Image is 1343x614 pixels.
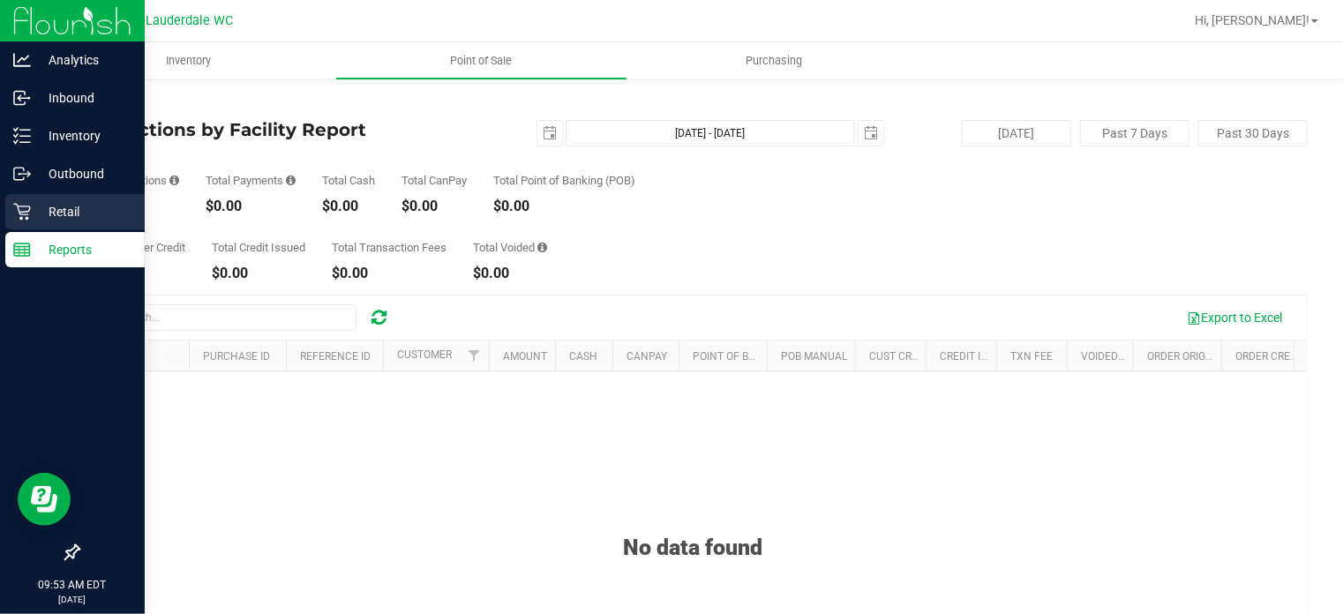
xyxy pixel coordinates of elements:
[493,175,635,186] div: Total Point of Banking (POB)
[473,242,547,253] div: Total Voided
[13,165,31,183] inline-svg: Outbound
[335,42,628,79] a: Point of Sale
[401,175,467,186] div: Total CanPay
[626,350,667,363] a: CanPay
[13,127,31,145] inline-svg: Inventory
[203,350,270,363] a: Purchase ID
[169,175,179,186] i: Count of all successful payment transactions, possibly including voids, refunds, and cash-back fr...
[8,577,137,593] p: 09:53 AM EDT
[503,350,547,363] a: Amount
[31,49,137,71] p: Analytics
[79,490,1307,560] div: No data found
[693,350,818,363] a: Point of Banking (POB)
[31,201,137,222] p: Retail
[426,53,536,69] span: Point of Sale
[1081,350,1168,363] a: Voided Payment
[212,242,305,253] div: Total Credit Issued
[397,348,452,361] a: Customer
[92,304,356,331] input: Search...
[13,89,31,107] inline-svg: Inbound
[31,87,137,109] p: Inbound
[460,341,489,371] a: Filter
[42,42,335,79] a: Inventory
[31,125,137,146] p: Inventory
[859,121,883,146] span: select
[332,242,446,253] div: Total Transaction Fees
[8,593,137,606] p: [DATE]
[300,350,371,363] a: Reference ID
[1175,303,1294,333] button: Export to Excel
[18,473,71,526] iframe: Resource center
[962,120,1071,146] button: [DATE]
[1010,350,1053,363] a: Txn Fee
[332,266,446,281] div: $0.00
[1147,350,1216,363] a: Order Origin
[286,175,296,186] i: Sum of all successful, non-voided payment transaction amounts, excluding tips and transaction fees.
[127,13,233,28] span: Ft. Lauderdale WC
[206,199,296,213] div: $0.00
[569,350,597,363] a: Cash
[13,51,31,69] inline-svg: Analytics
[401,199,467,213] div: $0.00
[142,53,235,69] span: Inventory
[473,266,547,281] div: $0.00
[1080,120,1189,146] button: Past 7 Days
[627,42,920,79] a: Purchasing
[493,199,635,213] div: $0.00
[212,266,305,281] div: $0.00
[722,53,826,69] span: Purchasing
[1198,120,1308,146] button: Past 30 Days
[206,175,296,186] div: Total Payments
[869,350,934,363] a: Cust Credit
[78,120,488,139] h4: Transactions by Facility Report
[31,239,137,260] p: Reports
[940,350,1013,363] a: Credit Issued
[1195,13,1309,27] span: Hi, [PERSON_NAME]!
[322,175,375,186] div: Total Cash
[322,199,375,213] div: $0.00
[537,121,562,146] span: select
[31,163,137,184] p: Outbound
[13,203,31,221] inline-svg: Retail
[13,241,31,258] inline-svg: Reports
[781,350,847,363] a: POB Manual
[537,242,547,253] i: Sum of all voided payment transaction amounts, excluding tips and transaction fees.
[1235,350,1331,363] a: Order Created By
